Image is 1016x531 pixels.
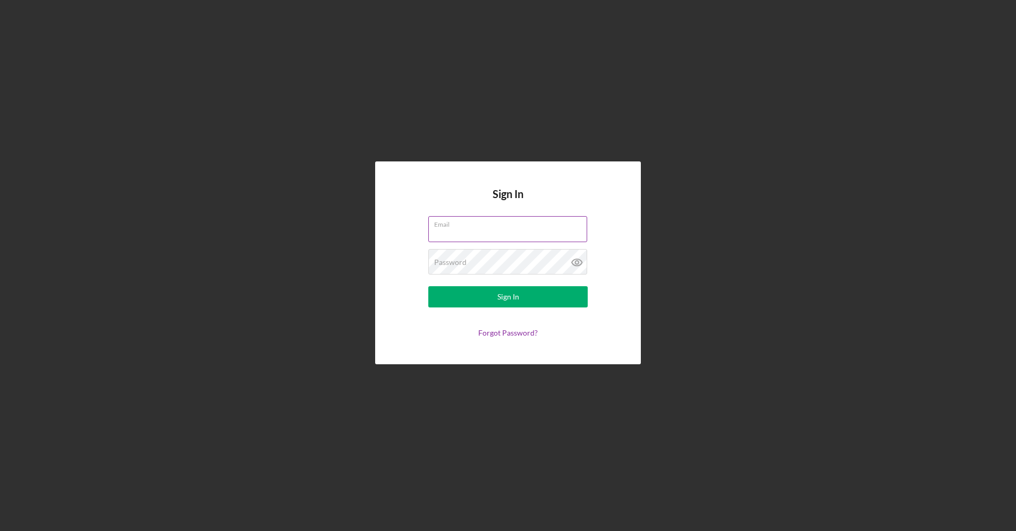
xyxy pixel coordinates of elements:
h4: Sign In [493,188,523,216]
label: Password [434,258,467,267]
label: Email [434,217,587,228]
a: Forgot Password? [478,328,538,337]
div: Sign In [497,286,519,307]
button: Sign In [428,286,588,307]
